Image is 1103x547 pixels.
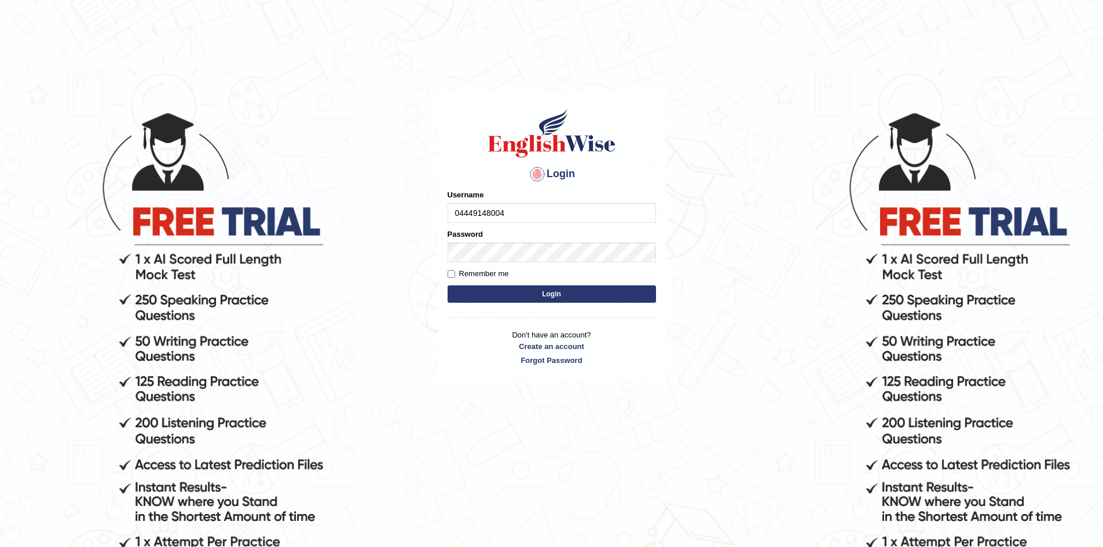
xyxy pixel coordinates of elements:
[448,189,484,200] label: Username
[448,268,509,280] label: Remember me
[448,285,656,303] button: Login
[448,165,656,183] h4: Login
[486,107,618,159] img: Logo of English Wise sign in for intelligent practice with AI
[448,341,656,352] a: Create an account
[448,355,656,366] a: Forgot Password
[448,229,483,240] label: Password
[448,329,656,365] p: Don't have an account?
[448,270,455,278] input: Remember me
